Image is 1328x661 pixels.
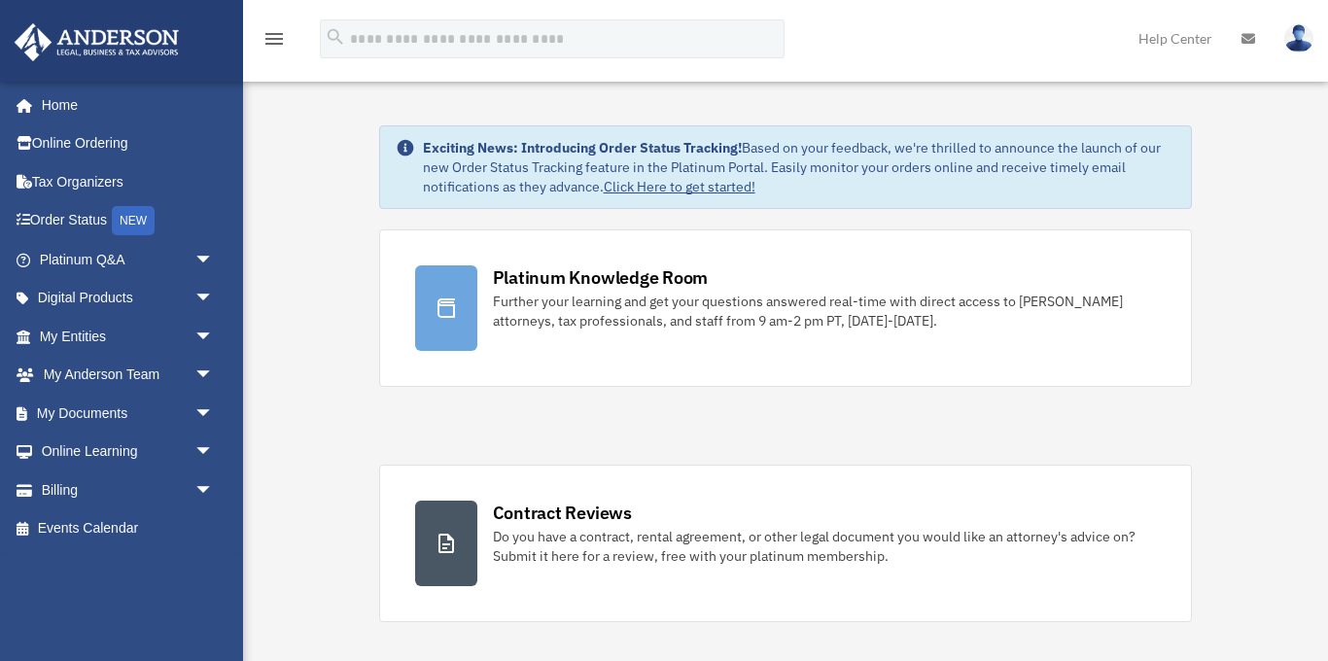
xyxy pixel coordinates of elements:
span: arrow_drop_down [194,317,233,357]
div: Platinum Knowledge Room [493,265,709,290]
a: Order StatusNEW [14,201,243,241]
div: Contract Reviews [493,501,632,525]
span: arrow_drop_down [194,433,233,472]
a: My Documentsarrow_drop_down [14,394,243,433]
a: Click Here to get started! [604,178,755,195]
div: Based on your feedback, we're thrilled to announce the launch of our new Order Status Tracking fe... [423,138,1176,196]
i: menu [262,27,286,51]
a: Online Learningarrow_drop_down [14,433,243,471]
a: Platinum Q&Aarrow_drop_down [14,240,243,279]
span: arrow_drop_down [194,356,233,396]
span: arrow_drop_down [194,240,233,280]
strong: Exciting News: Introducing Order Status Tracking! [423,139,742,157]
a: Home [14,86,233,124]
img: User Pic [1284,24,1313,52]
div: NEW [112,206,155,235]
img: Anderson Advisors Platinum Portal [9,23,185,61]
a: Tax Organizers [14,162,243,201]
a: Contract Reviews Do you have a contract, rental agreement, or other legal document you would like... [379,465,1193,622]
a: Events Calendar [14,509,243,548]
a: Billingarrow_drop_down [14,470,243,509]
a: Digital Productsarrow_drop_down [14,279,243,318]
a: Online Ordering [14,124,243,163]
span: arrow_drop_down [194,470,233,510]
span: arrow_drop_down [194,394,233,434]
span: arrow_drop_down [194,279,233,319]
i: search [325,26,346,48]
a: My Entitiesarrow_drop_down [14,317,243,356]
a: My Anderson Teamarrow_drop_down [14,356,243,395]
a: Platinum Knowledge Room Further your learning and get your questions answered real-time with dire... [379,229,1193,387]
div: Further your learning and get your questions answered real-time with direct access to [PERSON_NAM... [493,292,1157,330]
a: menu [262,34,286,51]
div: Do you have a contract, rental agreement, or other legal document you would like an attorney's ad... [493,527,1157,566]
